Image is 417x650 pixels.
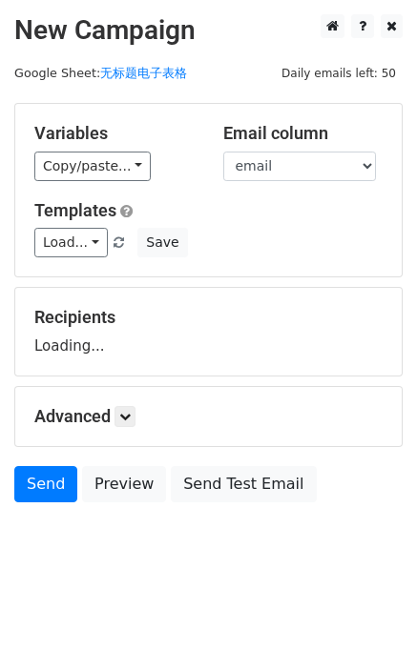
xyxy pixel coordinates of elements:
a: Send Test Email [171,466,316,502]
a: Send [14,466,77,502]
a: Daily emails left: 50 [275,66,403,80]
a: 无标题电子表格 [100,66,187,80]
h5: Recipients [34,307,383,328]
small: Google Sheet: [14,66,187,80]
a: Copy/paste... [34,152,151,181]
h5: Email column [223,123,384,144]
a: Preview [82,466,166,502]
span: Daily emails left: 50 [275,63,403,84]
div: Loading... [34,307,383,356]
a: Templates [34,200,116,220]
h2: New Campaign [14,14,403,47]
a: Load... [34,228,108,257]
h5: Variables [34,123,195,144]
h5: Advanced [34,406,383,427]
button: Save [137,228,187,257]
